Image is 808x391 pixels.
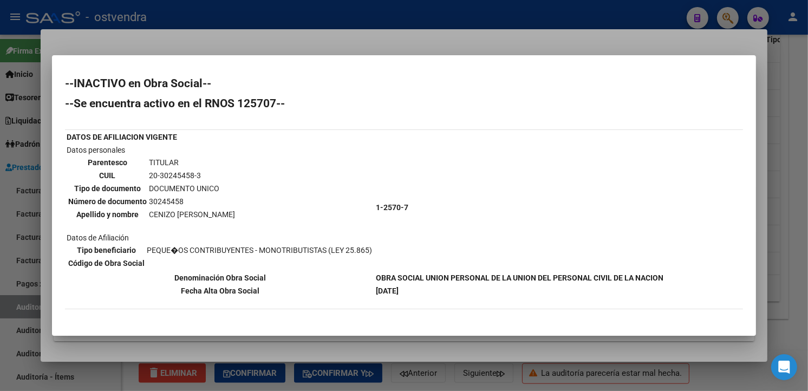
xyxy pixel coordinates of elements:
[68,208,147,220] th: Apellido y nombre
[68,157,147,168] th: Parentesco
[148,208,236,220] td: CENIZO [PERSON_NAME]
[148,157,236,168] td: TITULAR
[388,321,502,333] th: Fecha Alta/[GEOGRAPHIC_DATA]
[162,321,387,333] th: Tipo Beneficiario
[65,98,743,109] h2: --Se encuentra activo en el RNOS 125707--
[146,244,373,256] td: PEQUE�OS CONTRIBUYENTES - MONOTRIBUTISTAS (LEY 25.865)
[65,78,743,89] h2: --INACTIVO en Obra Social--
[148,183,236,194] td: DOCUMENTO UNICO
[66,321,107,333] th: Obra Social
[66,144,374,271] td: Datos personales Datos de Afiliación
[66,285,374,297] th: Fecha Alta Obra Social
[376,203,408,212] b: 1-2570-7
[68,196,147,207] th: Número de documento
[148,170,236,181] td: 20-30245458-3
[376,286,399,295] b: [DATE]
[148,196,236,207] td: 30245458
[68,244,145,256] th: Tipo beneficiario
[771,354,797,380] div: Open Intercom Messenger
[68,170,147,181] th: CUIL
[376,273,663,282] b: OBRA SOCIAL UNION PERSONAL DE LA UNION DEL PERSONAL CIVIL DE LA NACION
[67,133,177,141] b: DATOS DE AFILIACION VIGENTE
[68,257,145,269] th: Código de Obra Social
[66,272,374,284] th: Denominación Obra Social
[108,321,161,333] th: CUIL Titular
[68,183,147,194] th: Tipo de documento
[503,321,631,333] th: Motivo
